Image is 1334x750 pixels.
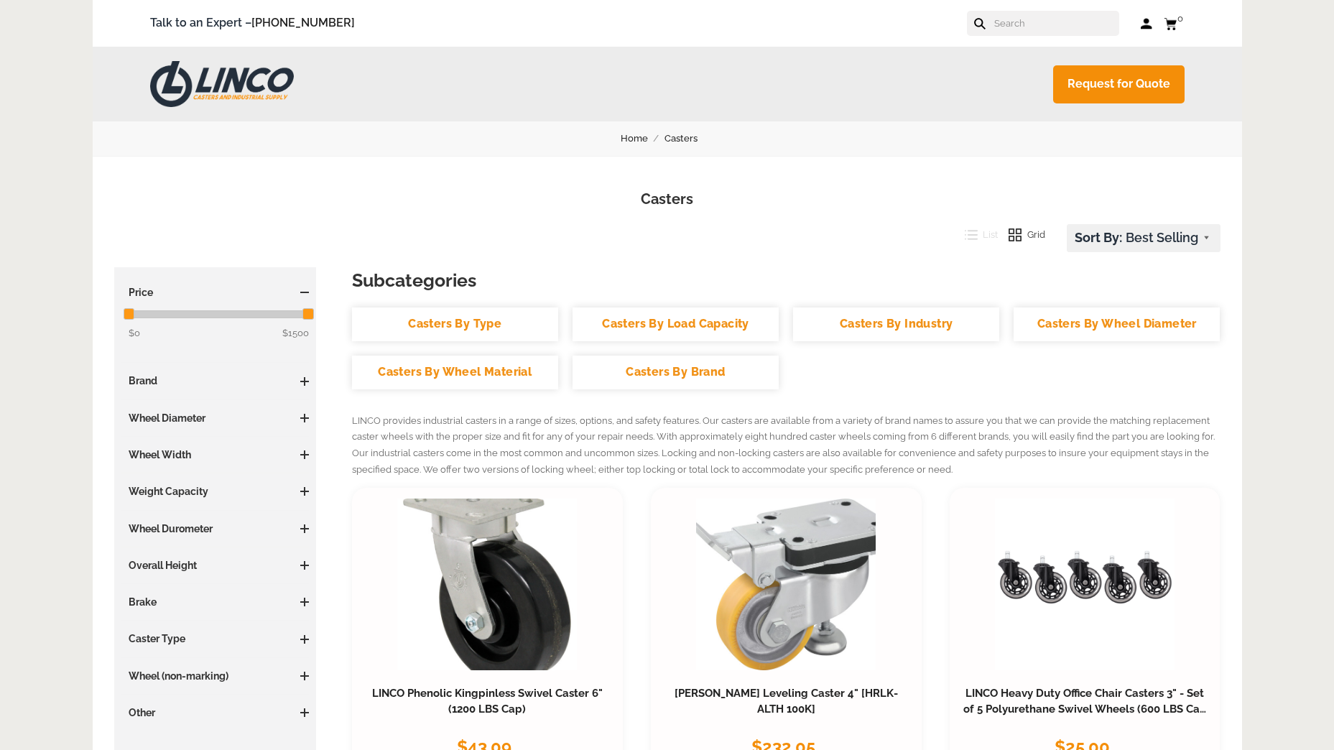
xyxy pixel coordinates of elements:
a: 0 [1164,14,1185,32]
span: 0 [1177,13,1183,24]
span: $0 [129,328,140,338]
a: Casters By Type [352,307,558,341]
h3: Wheel Diameter [121,411,310,425]
h1: Casters [114,189,1220,210]
a: [PERSON_NAME] Leveling Caster 4" [HRLK-ALTH 100K] [675,687,898,716]
h3: Wheel Durometer [121,522,310,536]
a: LINCO Heavy Duty Office Chair Casters 3" - Set of 5 Polyurethane Swivel Wheels (600 LBS Cap Combi... [963,687,1207,731]
h3: Wheel (non-marking) [121,669,310,683]
h3: Subcategories [352,267,1220,293]
a: Casters By Wheel Material [352,356,558,389]
a: Request for Quote [1053,65,1185,103]
a: Casters By Load Capacity [573,307,779,341]
a: Casters By Wheel Diameter [1014,307,1220,341]
span: Talk to an Expert – [150,14,355,33]
p: LINCO provides industrial casters in a range of sizes, options, and safety features. Our casters ... [352,413,1220,478]
h3: Price [121,285,310,300]
a: Casters By Brand [573,356,779,389]
h3: Overall Height [121,558,310,573]
button: List [954,224,999,246]
a: [PHONE_NUMBER] [251,16,355,29]
input: Search [993,11,1119,36]
h3: Weight Capacity [121,484,310,499]
img: LINCO CASTERS & INDUSTRIAL SUPPLY [150,61,294,107]
a: Casters [664,131,714,147]
h3: Brand [121,374,310,388]
a: LINCO Phenolic Kingpinless Swivel Caster 6" (1200 LBS Cap) [372,687,603,716]
span: $1500 [282,325,309,341]
h3: Caster Type [121,631,310,646]
h3: Brake [121,595,310,609]
a: Log in [1141,17,1153,31]
button: Grid [998,224,1045,246]
a: Home [621,131,664,147]
a: Casters By Industry [793,307,999,341]
h3: Wheel Width [121,448,310,462]
h3: Other [121,705,310,720]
